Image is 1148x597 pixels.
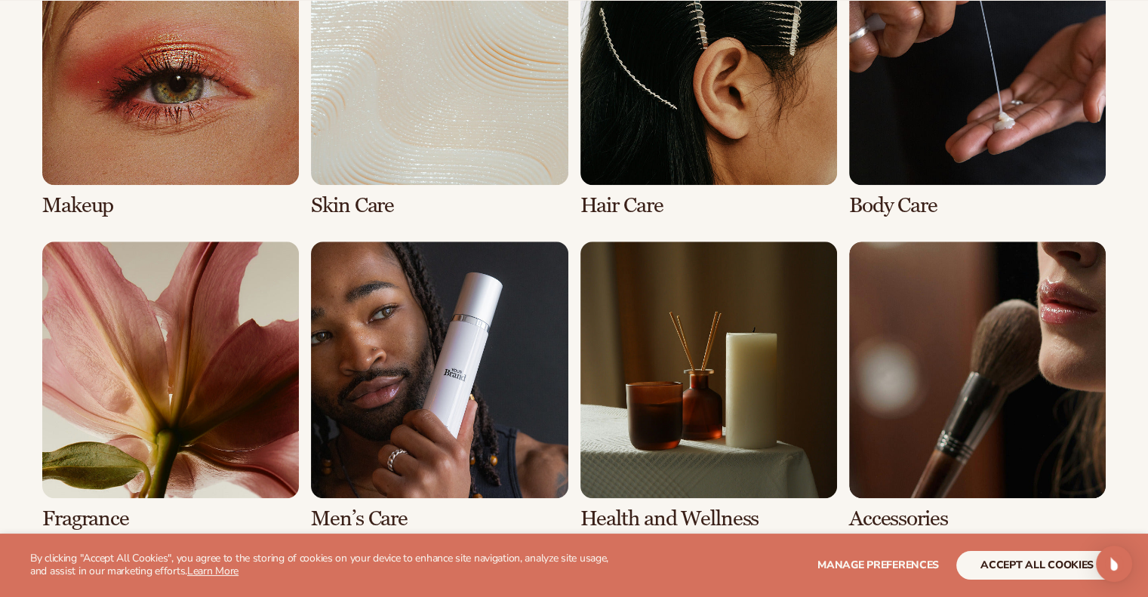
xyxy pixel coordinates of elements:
[817,558,939,572] span: Manage preferences
[30,552,626,578] p: By clicking "Accept All Cookies", you agree to the storing of cookies on your device to enhance s...
[187,564,239,578] a: Learn More
[42,194,299,217] h3: Makeup
[817,551,939,580] button: Manage preferences
[580,242,837,531] div: 7 / 8
[849,194,1106,217] h3: Body Care
[311,242,568,531] div: 6 / 8
[311,194,568,217] h3: Skin Care
[956,551,1118,580] button: accept all cookies
[1096,546,1132,582] div: Open Intercom Messenger
[849,242,1106,531] div: 8 / 8
[580,194,837,217] h3: Hair Care
[42,242,299,531] div: 5 / 8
